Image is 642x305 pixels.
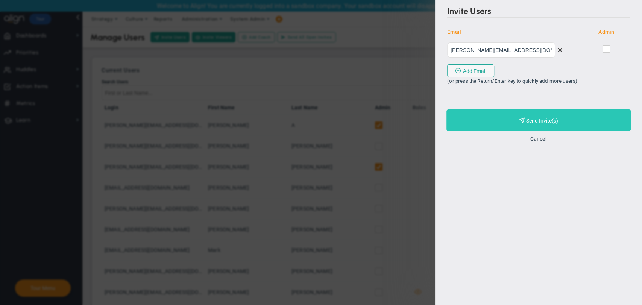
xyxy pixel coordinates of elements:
span: Email [447,29,528,36]
button: Send Invite(s) [446,109,631,131]
span: (or press the Return/Enter key to quickly add more users) [447,78,577,84]
span: Send Invite(s) [526,118,558,124]
span: Admin [598,29,614,36]
button: Add Email [447,64,494,77]
h2: Invite Users [447,6,630,18]
button: Cancel [530,136,547,142]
